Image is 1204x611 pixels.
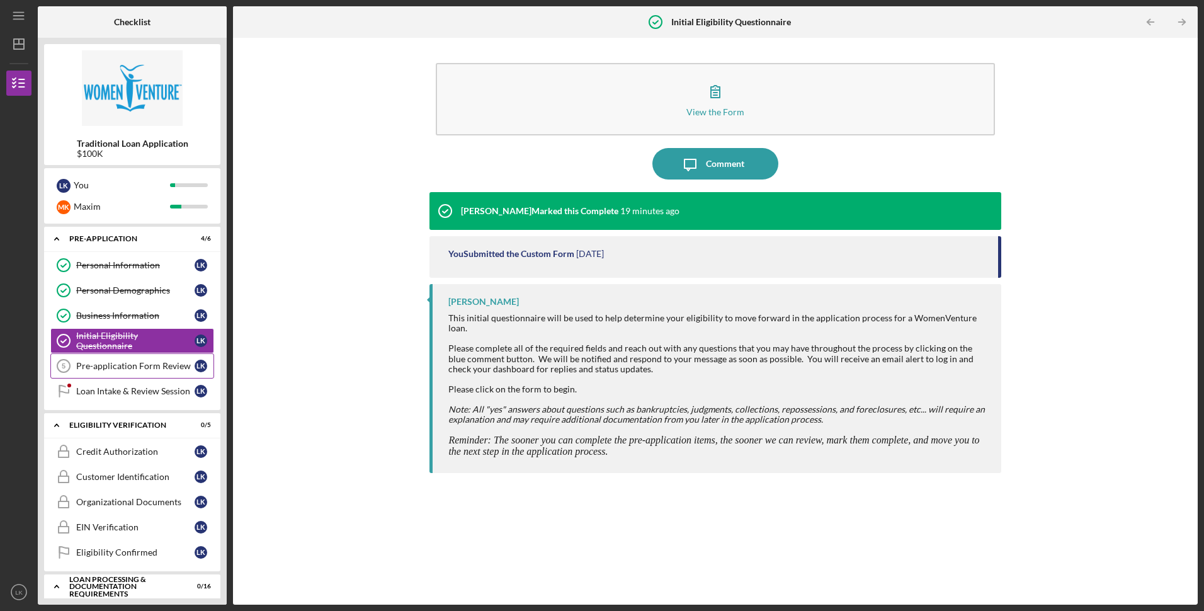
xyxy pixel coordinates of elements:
[50,379,214,404] a: Loan Intake & Review SessionLK
[686,107,744,117] div: View the Form
[50,515,214,540] a: EIN VerificationLK
[195,496,207,508] div: L K
[50,540,214,565] a: Eligibility ConfirmedLK
[436,63,994,135] button: View the Form
[50,353,214,379] a: 5Pre-application Form ReviewLK
[50,489,214,515] a: Organizational DocumentsLK
[461,206,618,216] div: [PERSON_NAME] Marked this Complete
[188,421,211,429] div: 0 / 5
[57,200,71,214] div: M K
[15,589,23,596] text: LK
[6,580,31,605] button: LK
[77,139,188,149] b: Traditional Loan Application
[652,148,778,180] button: Comment
[50,253,214,278] a: Personal InformationLK
[69,576,179,598] div: Loan Processing & Documentation Requirements
[44,50,220,126] img: Product logo
[76,311,195,321] div: Business Information
[69,421,179,429] div: Eligibility Verification
[448,343,988,374] div: Please complete all of the required fields and reach out with any questions that you may have thr...
[76,472,195,482] div: Customer Identification
[50,278,214,303] a: Personal DemographicsLK
[448,297,519,307] div: [PERSON_NAME]
[195,521,207,534] div: L K
[448,313,988,333] div: This initial questionnaire will be used to help determine your eligibility to move forward in the...
[50,328,214,353] a: Initial Eligibility QuestionnaireLK
[50,303,214,328] a: Business InformationLK
[195,334,207,347] div: L K
[195,360,207,372] div: L K
[50,464,214,489] a: Customer IdentificationLK
[76,331,195,351] div: Initial Eligibility Questionnaire
[195,259,207,271] div: L K
[76,386,195,396] div: Loan Intake & Review Session
[114,17,150,27] b: Checklist
[620,206,679,216] time: 2025-08-26 14:07
[62,362,65,370] tspan: 5
[576,249,604,259] time: 2025-08-19 20:03
[188,235,211,243] div: 4 / 6
[76,260,195,270] div: Personal Information
[448,249,574,259] div: You Submitted the Custom Form
[76,497,195,507] div: Organizational Documents
[195,309,207,322] div: L K
[76,522,195,532] div: EIN Verification
[76,361,195,371] div: Pre-application Form Review
[448,384,988,394] div: Please click on the form to begin.
[77,149,188,159] div: $100K
[74,174,170,196] div: You
[76,447,195,457] div: Credit Authorization
[195,284,207,297] div: L K
[74,196,170,217] div: Maxim
[448,435,979,457] span: Reminder: The sooner you can complete the pre-application items, the sooner we can review, mark t...
[76,285,195,295] div: Personal Demographics
[671,17,791,27] b: Initial Eligibility Questionnaire
[69,235,179,243] div: Pre-Application
[195,445,207,458] div: L K
[195,546,207,559] div: L K
[706,148,744,180] div: Comment
[50,439,214,464] a: Credit AuthorizationLK
[195,471,207,483] div: L K
[188,583,211,590] div: 0 / 16
[195,385,207,397] div: L K
[448,404,985,425] em: Note: All "yes" answers about questions such as bankruptcies, judgments, collections, repossessio...
[57,179,71,193] div: L K
[76,547,195,557] div: Eligibility Confirmed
